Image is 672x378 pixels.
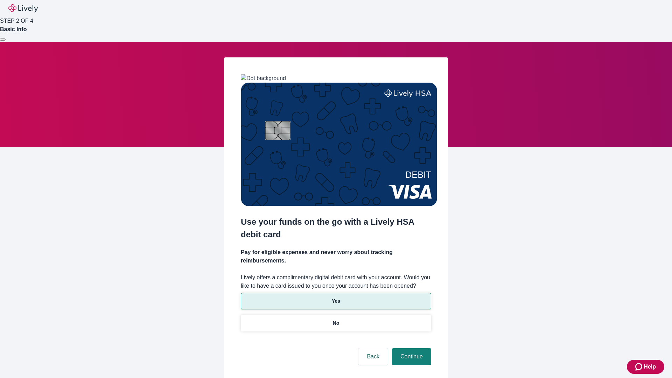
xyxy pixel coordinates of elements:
[635,363,644,371] svg: Zendesk support icon
[241,74,286,83] img: Dot background
[644,363,656,371] span: Help
[8,4,38,13] img: Lively
[241,248,431,265] h4: Pay for eligible expenses and never worry about tracking reimbursements.
[241,293,431,309] button: Yes
[241,83,437,206] img: Debit card
[358,348,388,365] button: Back
[333,320,339,327] p: No
[241,216,431,241] h2: Use your funds on the go with a Lively HSA debit card
[241,315,431,331] button: No
[332,297,340,305] p: Yes
[241,273,431,290] label: Lively offers a complimentary digital debit card with your account. Would you like to have a card...
[392,348,431,365] button: Continue
[627,360,664,374] button: Zendesk support iconHelp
